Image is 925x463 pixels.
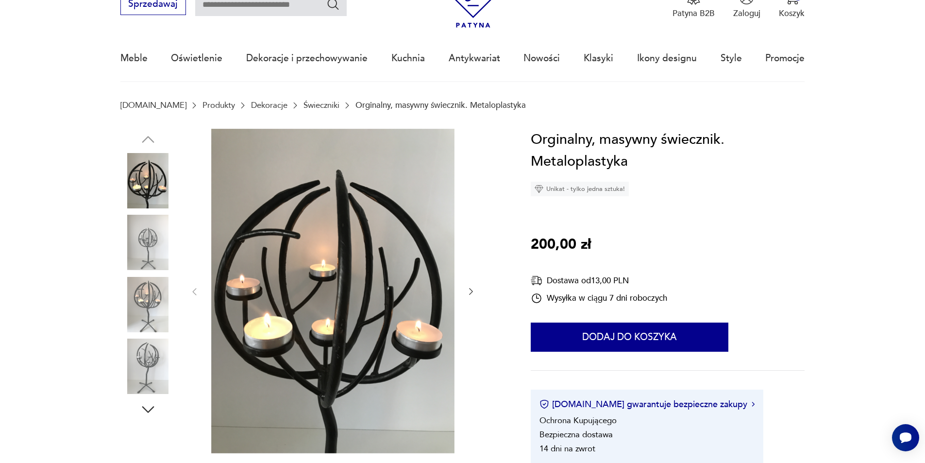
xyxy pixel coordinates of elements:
img: Zdjęcie produktu Orginalny, masywny świecznik. Metaloplastyka [120,277,176,332]
a: Promocje [765,36,805,81]
img: Ikona certyfikatu [539,399,549,409]
a: Meble [120,36,148,81]
p: Orginalny, masywny świecznik. Metaloplastyka [355,101,526,110]
img: Zdjęcie produktu Orginalny, masywny świecznik. Metaloplastyka [120,153,176,208]
p: Zaloguj [733,8,760,19]
a: Ikony designu [637,36,697,81]
a: Produkty [202,101,235,110]
li: 14 dni na zwrot [539,443,595,454]
a: Dekoracje [251,101,287,110]
img: Zdjęcie produktu Orginalny, masywny świecznik. Metaloplastyka [211,129,454,453]
a: Nowości [523,36,560,81]
img: Ikona diamentu [535,185,543,193]
p: Patyna B2B [673,8,715,19]
a: Antykwariat [449,36,500,81]
img: Zdjęcie produktu Orginalny, masywny świecznik. Metaloplastyka [120,339,176,394]
iframe: Smartsupp widget button [892,424,919,451]
button: [DOMAIN_NAME] gwarantuje bezpieczne zakupy [539,398,755,411]
a: Oświetlenie [171,36,222,81]
p: Koszyk [779,8,805,19]
div: Dostawa od 13,00 PLN [531,274,667,287]
a: [DOMAIN_NAME] [120,101,186,110]
a: Kuchnia [391,36,425,81]
a: Dekoracje i przechowywanie [246,36,368,81]
li: Bezpieczna dostawa [539,429,613,440]
a: Sprzedawaj [120,1,186,9]
img: Ikona strzałki w prawo [752,402,755,407]
img: Zdjęcie produktu Orginalny, masywny świecznik. Metaloplastyka [120,215,176,270]
img: Ikona dostawy [531,274,542,287]
p: 200,00 zł [531,234,591,256]
li: Ochrona Kupującego [539,415,617,426]
a: Style [721,36,742,81]
h1: Orginalny, masywny świecznik. Metaloplastyka [531,129,805,173]
a: Świeczniki [303,101,339,110]
button: Dodaj do koszyka [531,323,728,352]
div: Unikat - tylko jedna sztuka! [531,182,629,196]
div: Wysyłka w ciągu 7 dni roboczych [531,292,667,304]
a: Klasyki [584,36,613,81]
